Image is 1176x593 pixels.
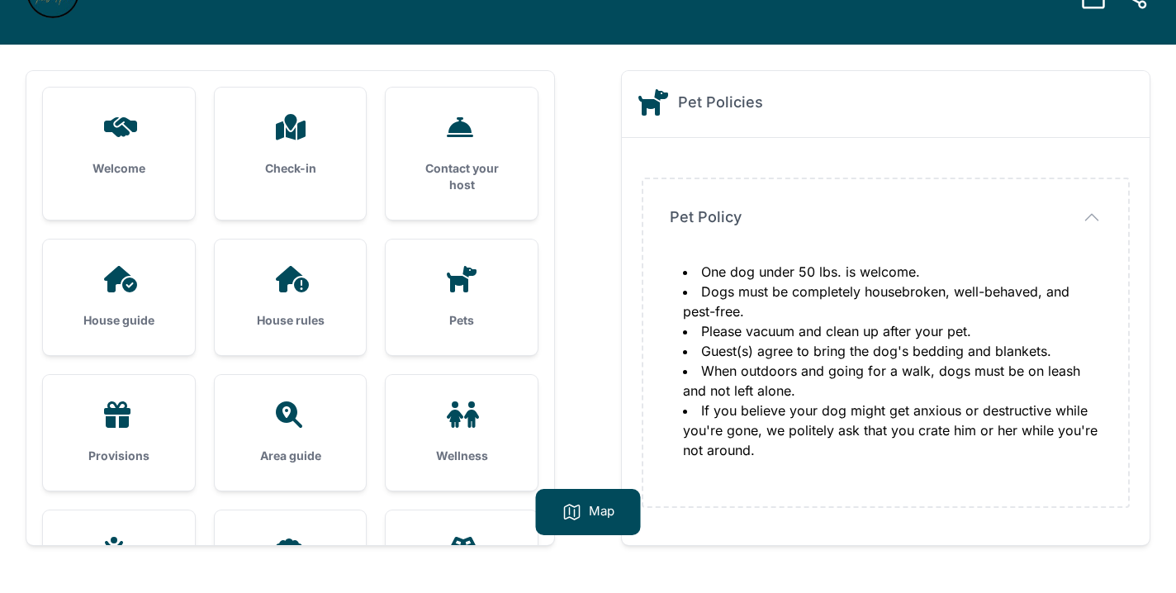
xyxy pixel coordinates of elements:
[412,160,511,193] h3: Contact your host
[43,240,195,355] a: House guide
[241,160,340,177] h3: Check-in
[69,160,168,177] h3: Welcome
[215,240,367,355] a: House rules
[241,312,340,329] h3: House rules
[683,341,1102,361] li: Guest(s) agree to bring the dog's bedding and blankets.
[241,448,340,464] h3: Area guide
[69,312,168,329] h3: House guide
[412,448,511,464] h3: Wellness
[683,321,1102,341] li: Please vacuum and clean up after your pet.
[678,91,763,114] h2: Pet Policies
[69,448,168,464] h3: Provisions
[215,375,367,491] a: Area guide
[412,312,511,329] h3: Pets
[683,282,1102,321] li: Dogs must be completely housebroken, well-behaved, and pest-free.
[43,375,195,491] a: Provisions
[670,206,1102,229] button: Pet Policy
[386,240,538,355] a: Pets
[386,88,538,220] a: Contact your host
[43,88,195,203] a: Welcome
[683,361,1102,401] li: When outdoors and going for a walk, dogs must be on leash and not left alone.
[386,375,538,491] a: Wellness
[215,88,367,203] a: Check-in
[683,401,1102,460] li: If you believe your dog might get anxious or destructive while you're gone, we politely ask that ...
[683,262,1102,282] li: One dog under 50 lbs. is welcome.
[589,502,614,522] p: Map
[670,206,742,229] span: Pet Policy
